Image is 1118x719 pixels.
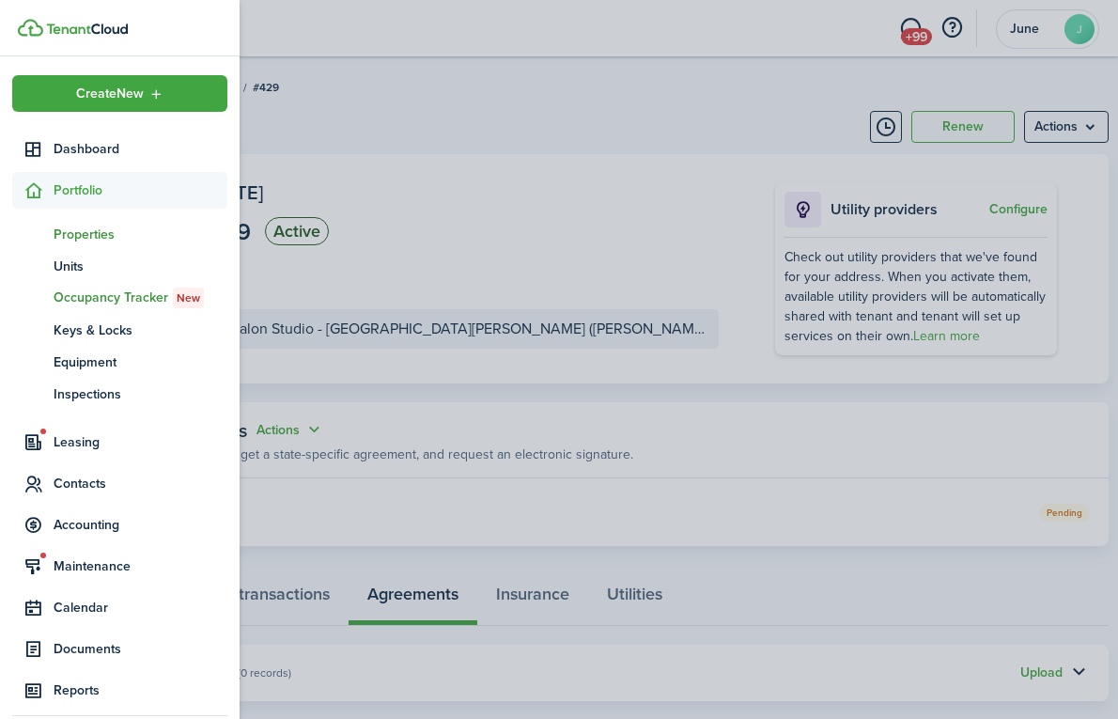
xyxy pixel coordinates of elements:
span: Keys & Locks [54,320,227,340]
img: TenantCloud [46,23,128,35]
span: Units [54,257,227,276]
span: Dashboard [54,139,227,159]
a: Keys & Locks [12,314,227,346]
span: Documents [54,639,227,659]
span: Occupancy Tracker [54,288,227,308]
a: Equipment [12,346,227,378]
span: Create New [76,87,144,101]
a: Properties [12,218,227,250]
a: Reports [12,672,227,709]
a: Dashboard [12,131,227,167]
span: New [177,289,200,306]
button: Open menu [12,75,227,112]
a: Units [12,250,227,282]
a: Occupancy TrackerNew [12,282,227,314]
span: Contacts [54,474,227,493]
img: TenantCloud [18,19,43,37]
span: Leasing [54,432,227,452]
span: Portfolio [54,180,227,200]
span: Reports [54,680,227,700]
a: Inspections [12,378,227,410]
span: Accounting [54,515,227,535]
span: Properties [54,225,227,244]
span: Maintenance [54,556,227,576]
span: Calendar [54,598,227,617]
span: Equipment [54,352,227,372]
span: Inspections [54,384,227,404]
